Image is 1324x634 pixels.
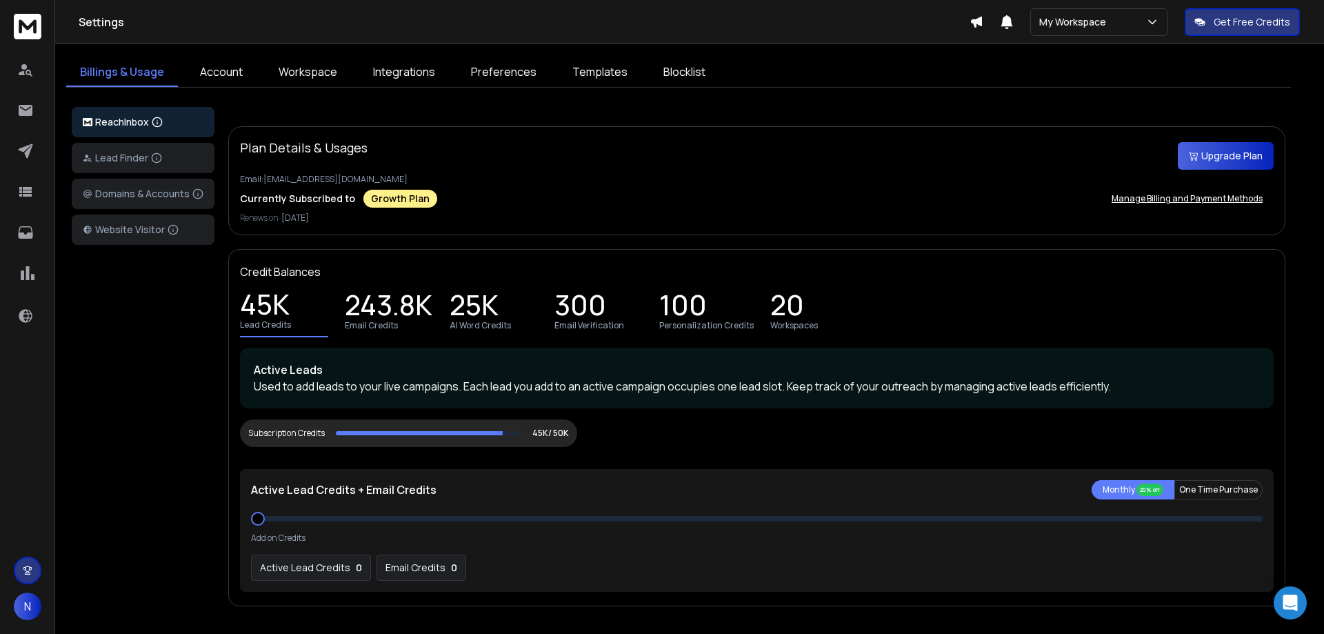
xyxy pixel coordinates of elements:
button: Website Visitor [72,215,214,245]
button: Monthly 20% off [1092,480,1174,499]
p: Get Free Credits [1214,15,1290,29]
p: Active Lead Credits [260,561,350,575]
div: Subscription Credits [248,428,325,439]
p: Add on Credits [251,533,305,544]
button: ReachInbox [72,107,214,137]
a: Integrations [359,58,449,87]
h1: Settings [79,14,970,30]
a: Account [186,58,257,87]
p: Email: [EMAIL_ADDRESS][DOMAIN_NAME] [240,174,1274,185]
p: 300 [554,298,606,317]
p: Credit Balances [240,264,321,280]
button: Get Free Credits [1185,8,1300,36]
p: Email Verification [554,320,624,331]
p: 45K/ 50K [532,428,569,439]
a: Blocklist [650,58,719,87]
p: Active Lead Credits + Email Credits [251,482,437,498]
button: N [14,593,41,620]
img: logo [83,118,92,127]
p: Email Credits [345,320,398,331]
button: Domains & Accounts [72,179,214,209]
p: Active Leads [254,361,1260,378]
p: Workspaces [770,320,818,331]
a: Templates [559,58,641,87]
p: 20 [770,298,804,317]
a: Preferences [457,58,550,87]
p: Currently Subscribed to [240,192,355,206]
a: Billings & Usage [66,58,178,87]
p: My Workspace [1039,15,1112,29]
div: Growth Plan [363,190,437,208]
div: 20% off [1136,484,1163,496]
p: Manage Billing and Payment Methods [1112,193,1263,204]
button: Upgrade Plan [1178,142,1274,170]
p: 0 [356,561,362,575]
p: 45K [240,297,290,317]
p: Personalization Credits [659,320,754,331]
p: Used to add leads to your live campaigns. Each lead you add to an active campaign occupies one le... [254,378,1260,395]
p: 100 [659,298,707,317]
p: 243.8K [345,298,432,317]
button: Manage Billing and Payment Methods [1101,185,1274,212]
button: One Time Purchase [1174,480,1263,499]
span: [DATE] [281,212,309,224]
p: Renews on: [240,212,1274,224]
a: Workspace [265,58,351,87]
p: Plan Details & Usages [240,138,368,157]
button: Lead Finder [72,143,214,173]
p: Email Credits [385,561,445,575]
p: 25K [450,298,499,317]
p: 0 [451,561,457,575]
p: Lead Credits [240,319,291,330]
p: AI Word Credits [450,320,511,331]
div: Open Intercom Messenger [1274,586,1307,620]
